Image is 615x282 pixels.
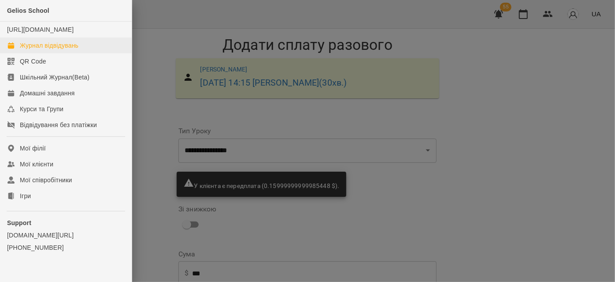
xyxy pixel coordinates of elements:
[20,41,78,50] div: Журнал відвідувань
[7,243,125,252] a: [PHONE_NUMBER]
[20,144,46,153] div: Мої філії
[20,57,46,66] div: QR Code
[20,73,89,82] div: Шкільний Журнал(Beta)
[20,105,63,113] div: Курси та Групи
[7,26,74,33] a: [URL][DOMAIN_NAME]
[20,160,53,169] div: Мої клієнти
[7,231,125,240] a: [DOMAIN_NAME][URL]
[7,7,49,14] span: Gelios School
[20,89,74,98] div: Домашні завдання
[7,218,125,227] p: Support
[20,120,97,129] div: Відвідування без платіжки
[20,192,31,200] div: Ігри
[20,176,72,184] div: Мої співробітники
